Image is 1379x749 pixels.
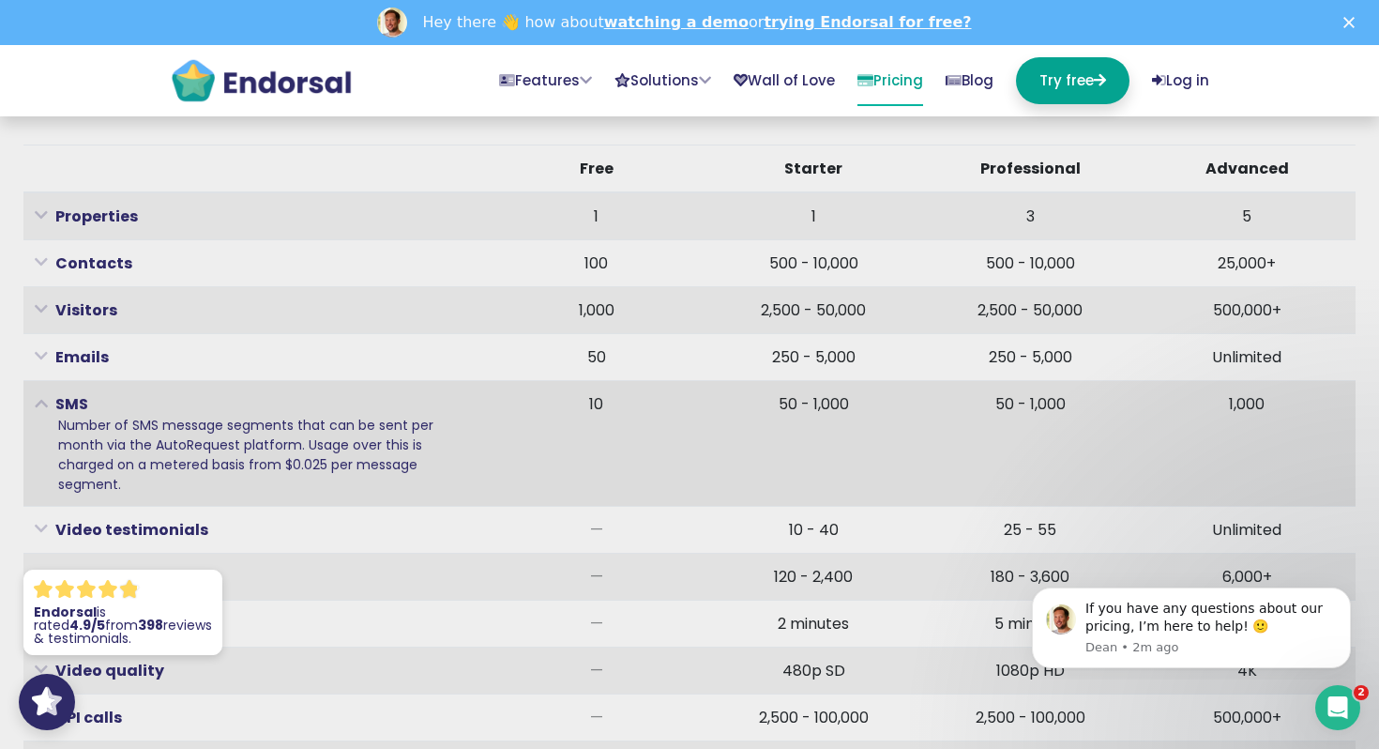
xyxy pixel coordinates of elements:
th: Unlimited [1139,333,1356,380]
th: 500 - 10,000 [922,239,1139,286]
span: — [590,613,603,634]
th: 25 - 55 [922,506,1139,553]
a: Solutions [614,57,711,104]
iframe: Intercom notifications message [1004,571,1379,680]
strong: 4.9/5 [69,616,105,634]
th: 2,500 - 100,000 [705,694,922,741]
th: 1,000 [1139,380,1356,506]
th: 480p SD [705,647,922,694]
span: — [590,566,603,588]
th: 50 [488,333,705,380]
th: 250 - 5,000 [922,333,1139,380]
a: Features [499,57,592,104]
th: Starter [705,145,922,192]
strong: Video testimonials [55,519,208,541]
a: Pricing [857,57,923,106]
th: 1 [705,192,922,240]
strong: 398 [138,616,163,634]
th: 2,500 - 50,000 [705,286,922,333]
strong: Visitors [55,299,117,321]
p: is rated from reviews & testimonials. [34,605,212,645]
th: 1080p HD [922,647,1139,694]
th: 10 - 40 [705,506,922,553]
th: 250 - 5,000 [705,333,922,380]
th: 500,000+ [1139,694,1356,741]
th: 5 [1139,192,1356,240]
th: Professional [922,145,1139,192]
span: 2 [1354,685,1369,700]
span: — [590,707,603,728]
span: — [590,660,603,681]
th: 1 [488,192,705,240]
strong: Video minutes [55,566,172,588]
a: Log in [1152,57,1209,104]
th: 25,000+ [1139,239,1356,286]
th: 50 - 1,000 [922,380,1139,506]
strong: SMS [55,393,88,415]
img: endorsal-logo@2x.png [170,57,353,104]
th: 6,000+ [1139,553,1356,600]
th: Advanced [1139,145,1356,192]
th: Unlimited [1139,506,1356,553]
strong: Endorsal [34,603,97,621]
th: 50 - 1,000 [705,380,922,506]
th: 5 minutes [922,600,1139,647]
img: Profile image for Dean [377,8,407,38]
strong: Properties [55,206,138,227]
th: 500,000+ [1139,286,1356,333]
div: Close [1343,17,1362,28]
a: Blog [946,57,993,104]
th: 3 [922,192,1139,240]
th: 100 [488,239,705,286]
a: watching a demo [604,13,749,31]
strong: Emails [55,346,109,368]
a: Try free [1016,57,1129,104]
strong: Video quality [55,660,164,681]
th: 2 minutes [705,600,922,647]
iframe: Intercom live chat [1315,685,1360,730]
th: 1,000 [488,286,705,333]
th: 120 - 2,400 [705,553,922,600]
th: 10 [488,380,705,506]
a: trying Endorsal for free? [764,13,971,31]
div: Hey there 👋 how about or [422,13,971,32]
th: 500 - 10,000 [705,239,922,286]
span: — [590,519,603,541]
th: 2,500 - 100,000 [922,694,1139,741]
th: Free [488,145,705,192]
a: Wall of Love [734,57,835,104]
th: 180 - 3,600 [922,553,1139,600]
th: 2,500 - 50,000 [922,286,1139,333]
strong: API calls [55,707,122,728]
strong: Contacts [55,252,132,274]
p: Number of SMS message segments that can be sent per month via the AutoRequest platform. Usage ove... [58,416,450,495]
